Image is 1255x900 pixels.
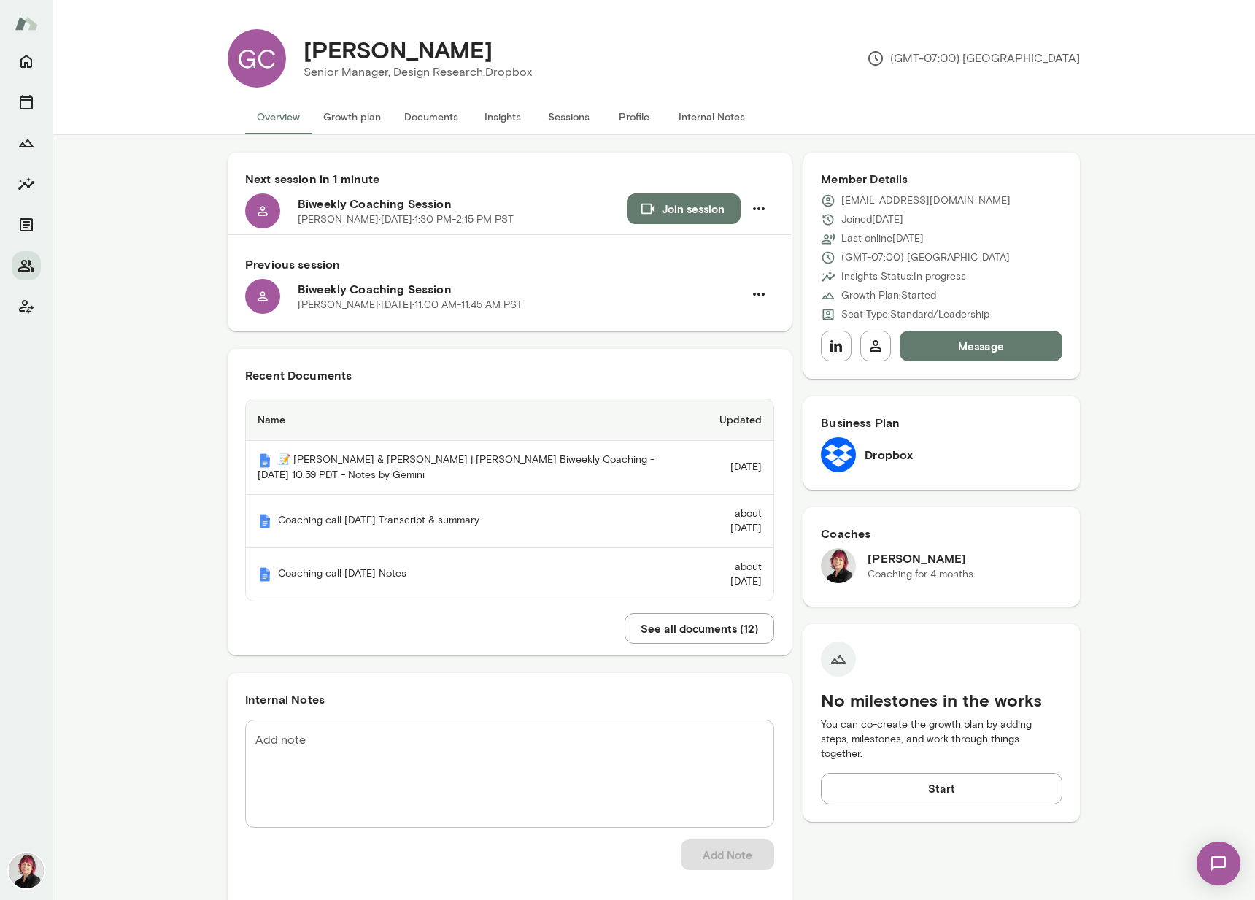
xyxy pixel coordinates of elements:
[841,288,936,303] p: Growth Plan: Started
[625,613,774,644] button: See all documents (12)
[304,64,532,81] p: Senior Manager, Design Research, Dropbox
[15,9,38,37] img: Mento
[627,193,741,224] button: Join session
[841,269,966,284] p: Insights Status: In progress
[695,441,773,495] td: [DATE]
[865,446,913,464] h6: Dropbox
[821,414,1062,431] h6: Business Plan
[841,250,1010,265] p: (GMT-07:00) [GEOGRAPHIC_DATA]
[695,548,773,601] td: about [DATE]
[821,773,1062,804] button: Start
[228,29,286,88] div: GC
[246,495,695,548] th: Coaching call [DATE] Transcript & summary
[821,718,1062,761] p: You can co-create the growth plan by adding steps, milestones, and work through things together.
[12,128,41,158] button: Growth Plan
[900,331,1062,361] button: Message
[393,99,470,134] button: Documents
[258,453,272,468] img: Mento
[245,170,774,188] h6: Next session in 1 minute
[695,399,773,441] th: Updated
[312,99,393,134] button: Growth plan
[601,99,667,134] button: Profile
[246,441,695,495] th: 📝 [PERSON_NAME] & [PERSON_NAME] | [PERSON_NAME] Biweekly Coaching - [DATE] 10:59 PDT - Notes by G...
[667,99,757,134] button: Internal Notes
[245,366,774,384] h6: Recent Documents
[841,193,1011,208] p: [EMAIL_ADDRESS][DOMAIN_NAME]
[9,853,44,888] img: Leigh Allen-Arredondo
[245,99,312,134] button: Overview
[12,251,41,280] button: Members
[258,514,272,528] img: Mento
[821,170,1062,188] h6: Member Details
[695,495,773,548] td: about [DATE]
[298,195,627,212] h6: Biweekly Coaching Session
[12,169,41,199] button: Insights
[298,280,744,298] h6: Biweekly Coaching Session
[821,548,856,583] img: Leigh Allen-Arredondo
[246,399,695,441] th: Name
[12,88,41,117] button: Sessions
[841,212,903,227] p: Joined [DATE]
[868,550,973,567] h6: [PERSON_NAME]
[258,567,272,582] img: Mento
[245,255,774,273] h6: Previous session
[298,212,514,227] p: [PERSON_NAME] · [DATE] · 1:30 PM-2:15 PM PST
[868,567,973,582] p: Coaching for 4 months
[304,36,493,64] h4: [PERSON_NAME]
[12,210,41,239] button: Documents
[298,298,522,312] p: [PERSON_NAME] · [DATE] · 11:00 AM-11:45 AM PST
[536,99,601,134] button: Sessions
[12,47,41,76] button: Home
[867,50,1080,67] p: (GMT-07:00) [GEOGRAPHIC_DATA]
[246,548,695,601] th: Coaching call [DATE] Notes
[821,688,1062,712] h5: No milestones in the works
[12,292,41,321] button: Client app
[470,99,536,134] button: Insights
[841,231,924,246] p: Last online [DATE]
[245,691,774,708] h6: Internal Notes
[841,307,989,322] p: Seat Type: Standard/Leadership
[821,525,1062,542] h6: Coaches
